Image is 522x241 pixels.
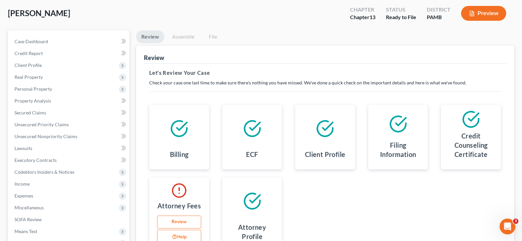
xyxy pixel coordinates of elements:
span: Expenses [14,193,33,198]
a: SOFA Review [9,214,129,226]
span: Unsecured Priority Claims [14,122,69,127]
span: Codebtors Insiders & Notices [14,169,74,175]
span: Case Dashboard [14,39,48,44]
h4: Filing Information [373,140,423,159]
a: Unsecured Priority Claims [9,119,129,131]
h4: Attorney Profile [228,223,277,241]
iframe: Intercom live chat [500,219,515,234]
a: Credit Report [9,47,129,59]
span: Credit Report [14,50,43,56]
span: [PERSON_NAME] [8,8,70,18]
div: Status [386,6,416,14]
span: Personal Property [14,86,52,92]
h4: Attorney Fees [157,201,201,210]
a: Property Analysis [9,95,129,107]
span: Means Test [14,228,37,234]
a: Assemble [167,30,200,43]
p: Check your case one last time to make sure there's nothing you have missed. We've done a quick ch... [149,79,501,86]
a: Review [157,216,201,229]
span: Real Property [14,74,43,80]
a: File [202,30,223,43]
div: Ready to File [386,14,416,21]
span: Property Analysis [14,98,51,104]
h4: Credit Counseling Certificate [446,131,496,159]
div: Review [144,54,164,62]
div: Chapter [350,6,375,14]
span: Income [14,181,30,187]
span: Executory Contracts [14,157,57,163]
a: Review [136,30,164,43]
button: Preview [461,6,506,21]
div: Chapter [350,14,375,21]
span: Unsecured Nonpriority Claims [14,134,77,139]
a: Lawsuits [9,142,129,154]
span: Client Profile [14,62,42,68]
span: SOFA Review [14,217,42,222]
a: Unsecured Nonpriority Claims [9,131,129,142]
span: Lawsuits [14,145,32,151]
h4: Client Profile [305,150,345,159]
div: PAMB [427,14,451,21]
span: 13 [370,14,375,20]
h4: ECF [246,150,258,159]
span: Secured Claims [14,110,46,115]
div: District [427,6,451,14]
h5: Let's Review Your Case [149,69,501,77]
h4: Billing [170,150,189,159]
a: Case Dashboard [9,36,129,47]
a: Executory Contracts [9,154,129,166]
a: Secured Claims [9,107,129,119]
span: Miscellaneous [14,205,44,210]
span: 3 [513,219,518,224]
